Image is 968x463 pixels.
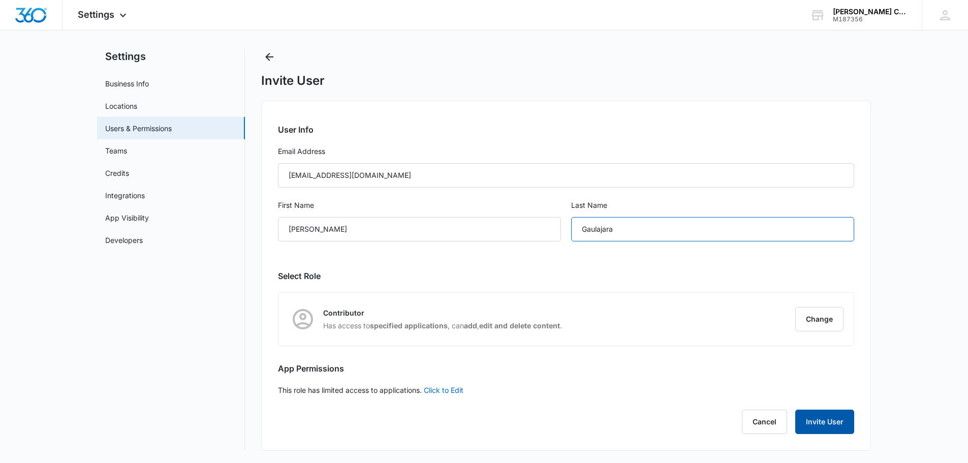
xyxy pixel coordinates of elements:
[278,270,854,282] h2: Select Role
[479,321,560,330] strong: edit and delete content
[424,386,463,394] a: Click to Edit
[278,362,854,375] h2: App Permissions
[78,9,114,20] span: Settings
[464,321,477,330] strong: add
[795,410,854,434] button: Invite User
[370,321,448,330] strong: specified applications
[261,73,325,88] h1: Invite User
[105,101,137,111] a: Locations
[323,320,562,331] p: Has access to , can , .
[278,146,854,157] label: Email Address
[105,168,129,178] a: Credits
[833,16,907,23] div: account id
[105,123,172,134] a: Users & Permissions
[278,124,854,136] h2: User Info
[105,235,143,245] a: Developers
[97,49,245,64] h2: Settings
[105,212,149,223] a: App Visibility
[105,78,149,89] a: Business Info
[105,145,127,156] a: Teams
[742,410,787,434] button: Cancel
[105,190,145,201] a: Integrations
[323,307,562,318] p: Contributor
[278,200,561,211] label: First Name
[261,101,871,451] div: This role has limited access to applications.
[833,8,907,16] div: account name
[261,49,277,65] button: Back
[571,200,854,211] label: Last Name
[795,307,844,331] button: Change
